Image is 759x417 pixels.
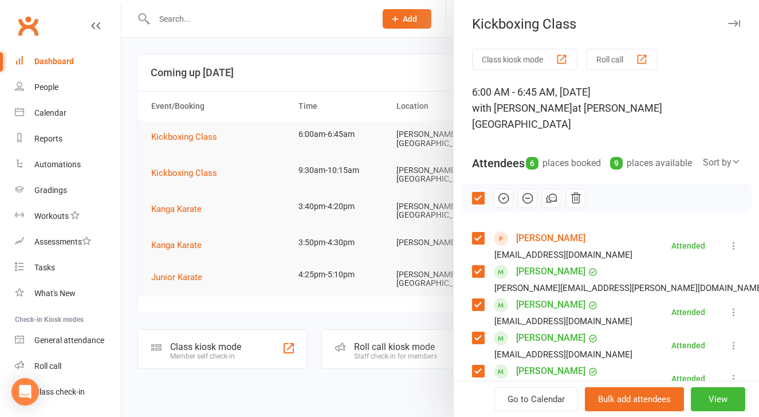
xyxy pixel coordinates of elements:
[472,49,577,70] button: Class kiosk mode
[671,375,705,383] div: Attended
[494,387,578,411] a: Go to Calendar
[15,255,121,281] a: Tasks
[15,126,121,152] a: Reports
[585,387,684,411] button: Bulk add attendees
[34,108,66,117] div: Calendar
[671,341,705,349] div: Attended
[34,387,85,396] div: Class check-in
[15,353,121,379] a: Roll call
[587,49,658,70] button: Roll call
[494,347,632,362] div: [EMAIL_ADDRESS][DOMAIN_NAME]
[15,74,121,100] a: People
[494,314,632,329] div: [EMAIL_ADDRESS][DOMAIN_NAME]
[516,329,585,347] a: [PERSON_NAME]
[34,134,62,143] div: Reports
[516,262,585,281] a: [PERSON_NAME]
[34,289,76,298] div: What's New
[34,361,61,371] div: Roll call
[15,379,121,405] a: Class kiosk mode
[494,247,632,262] div: [EMAIL_ADDRESS][DOMAIN_NAME]
[11,378,39,406] div: Open Intercom Messenger
[516,229,585,247] a: [PERSON_NAME]
[14,11,42,40] a: Clubworx
[15,203,121,229] a: Workouts
[34,186,67,195] div: Gradings
[15,152,121,178] a: Automations
[15,281,121,306] a: What's New
[34,263,55,272] div: Tasks
[610,155,692,171] div: places available
[15,178,121,203] a: Gradings
[15,100,121,126] a: Calendar
[610,157,623,170] div: 9
[472,155,525,171] div: Attendees
[454,16,759,32] div: Kickboxing Class
[34,211,69,221] div: Workouts
[15,229,121,255] a: Assessments
[516,296,585,314] a: [PERSON_NAME]
[34,57,74,66] div: Dashboard
[15,328,121,353] a: General attendance kiosk mode
[691,387,745,411] button: View
[671,308,705,316] div: Attended
[34,237,91,246] div: Assessments
[472,84,741,132] div: 6:00 AM - 6:45 AM, [DATE]
[34,82,58,92] div: People
[526,155,601,171] div: places booked
[34,160,81,169] div: Automations
[671,242,705,250] div: Attended
[516,362,585,380] a: [PERSON_NAME]
[15,49,121,74] a: Dashboard
[34,336,104,345] div: General attendance
[472,102,572,114] span: with [PERSON_NAME]
[703,155,741,170] div: Sort by
[526,157,538,170] div: 6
